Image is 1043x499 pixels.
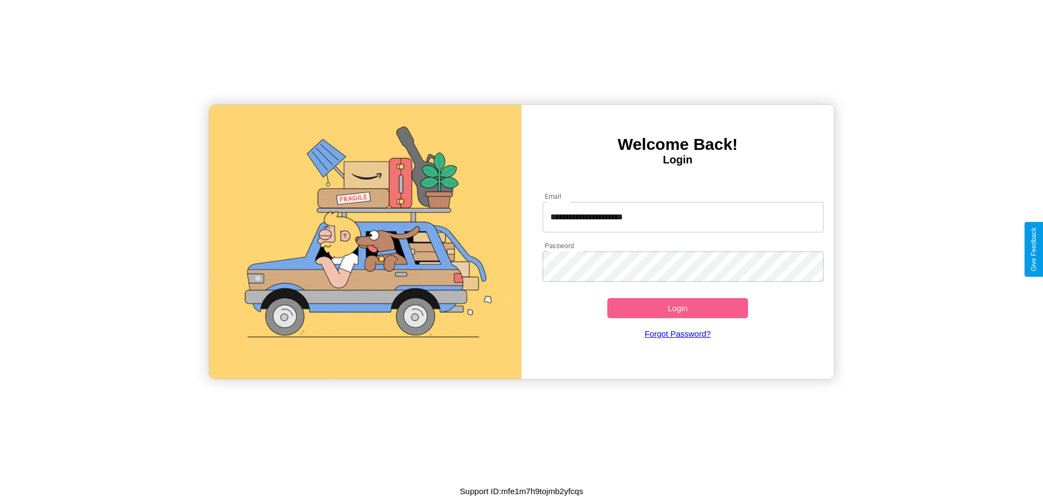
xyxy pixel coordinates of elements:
[545,241,574,250] label: Password
[537,318,819,349] a: Forgot Password?
[209,105,521,379] img: gif
[1030,228,1038,271] div: Give Feedback
[460,484,583,498] p: Support ID: mfe1m7h9tojmb2yfcqs
[607,298,748,318] button: Login
[521,135,834,154] h3: Welcome Back!
[521,154,834,166] h4: Login
[545,192,562,201] label: Email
